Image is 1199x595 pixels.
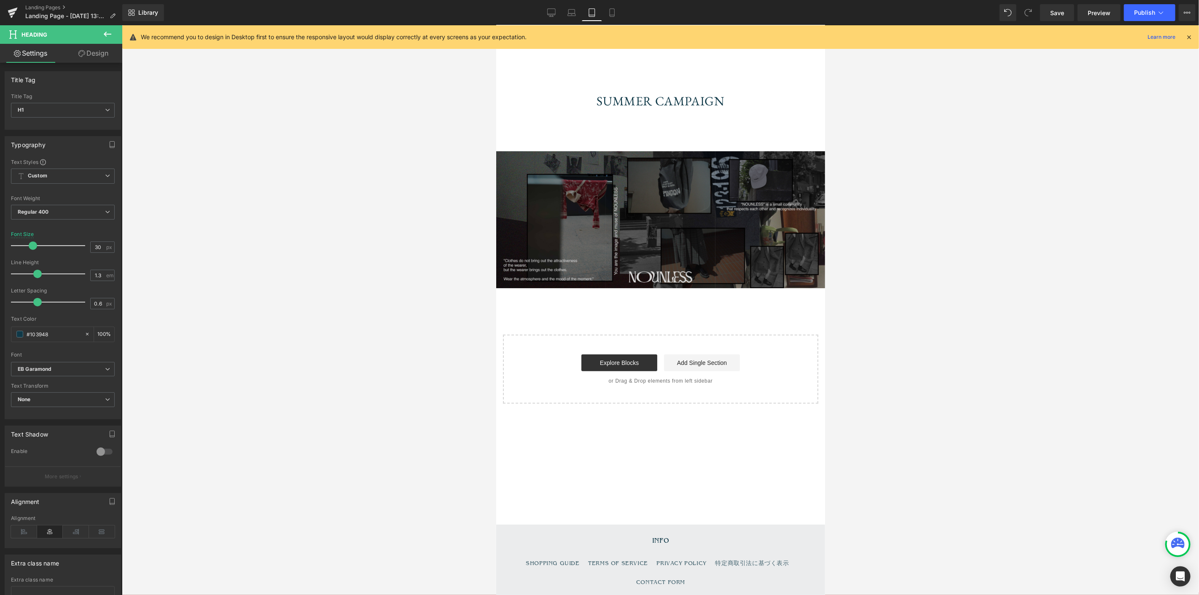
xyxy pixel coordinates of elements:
summary: MENU [16,3,35,22]
span: px [106,244,113,250]
p: We recommend you to design in Desktop first to ensure the responsive layout would display correct... [141,32,527,42]
button: Undo [1000,4,1016,21]
div: Text Shadow [11,426,48,438]
span: Landing Page - [DATE] 13:59:11 [25,13,106,19]
div: Text Transform [11,383,115,389]
h1: SUMMER CAMPAIGN [6,67,323,84]
div: Line Height [11,260,115,265]
div: Font Weight [11,196,115,201]
div: Enable [11,448,88,457]
a: SHOPPING GUIDE [30,533,83,547]
span: Publish [1134,9,1155,16]
button: Redo [1020,4,1037,21]
a: TERMS OF SERVICE [92,528,152,547]
div: Extra class name [11,577,115,583]
div: Typography [11,137,46,148]
p: More settings [45,473,78,480]
div: Extra class name [11,555,59,567]
a: Explore Blocks [85,329,161,346]
span: Library [138,9,158,16]
input: Color [27,330,81,339]
span: em [106,273,113,278]
h2: INFO [21,511,308,520]
a: Learn more [1144,32,1179,42]
button: Publish [1124,4,1175,21]
div: Open Intercom Messenger [1170,566,1191,587]
div: Alignment [11,493,40,505]
span: Heading [22,31,47,38]
div: Text Styles [11,158,115,165]
div: Font [11,352,115,358]
div: Alignment [11,515,115,521]
img: NOUNLESS [139,8,190,17]
a: 特定商取引法に基づく表示 [219,528,293,547]
button: More settings [5,466,121,486]
b: None [18,396,31,402]
p: or Drag & Drop elements from left sidebar [20,353,309,359]
b: H1 [18,107,24,113]
div: % [94,327,114,342]
a: CONTACT FORM [140,547,189,566]
i: EB Garamond [18,366,52,373]
span: Preview [1088,8,1110,17]
a: Tablet [582,4,602,21]
a: Preview [1078,4,1121,21]
div: Title Tag [11,72,36,83]
b: Custom [28,172,47,180]
a: Desktop [541,4,562,21]
div: Text Color [11,316,115,322]
a: PRIVACY POLICY [161,528,210,547]
a: Laptop [562,4,582,21]
a: Landing Pages [25,4,122,11]
button: More [1179,4,1196,21]
span: Save [1050,8,1064,17]
div: Letter Spacing [11,288,115,294]
b: Regular 400 [18,209,49,215]
a: Design [63,44,124,63]
div: Title Tag [11,94,115,99]
div: Font Size [11,231,34,237]
a: New Library [122,4,164,21]
a: Mobile [602,4,622,21]
span: px [106,301,113,306]
a: Add Single Section [168,329,244,346]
